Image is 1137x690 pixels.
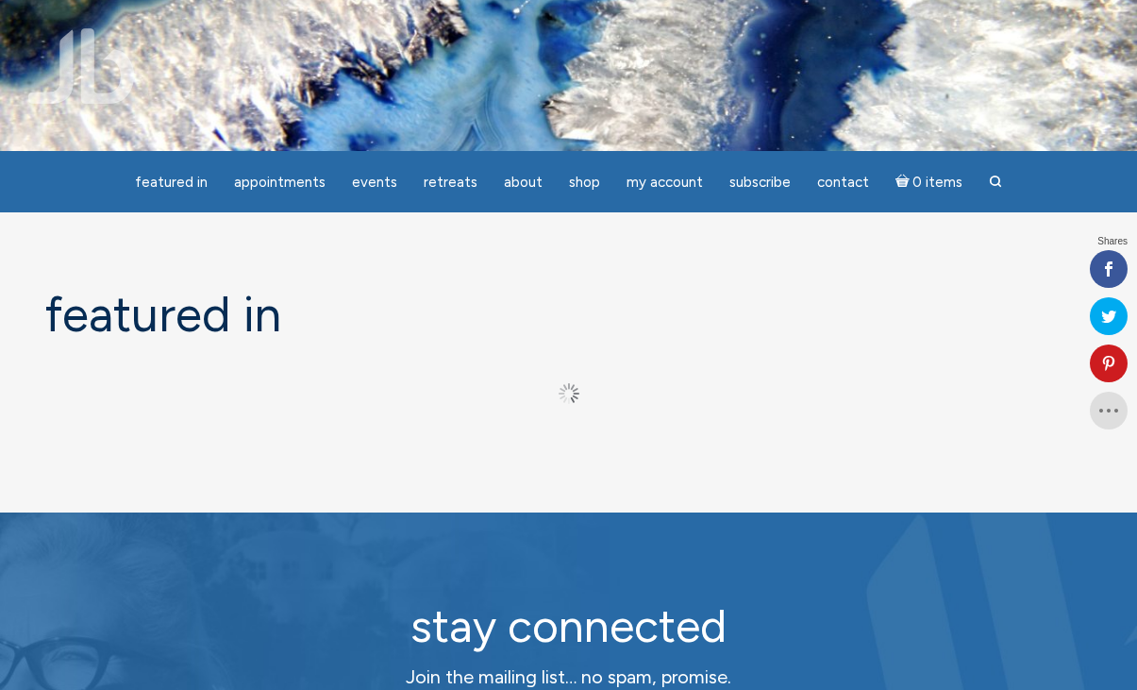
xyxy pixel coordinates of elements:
span: Subscribe [729,174,791,191]
img: Jamie Butler. The Everyday Medium [28,28,135,104]
span: Events [352,174,397,191]
a: Subscribe [718,164,802,201]
span: Retreats [424,174,477,191]
span: Appointments [234,174,326,191]
span: featured in [135,174,208,191]
a: My Account [615,164,714,201]
span: Shares [1097,237,1128,246]
a: featured in [124,164,219,201]
a: Contact [806,164,880,201]
span: My Account [627,174,703,191]
a: Shop [558,164,611,201]
h1: featured in [45,288,1093,342]
span: Contact [817,174,869,191]
button: Load More [516,374,621,413]
span: About [504,174,543,191]
a: Retreats [412,164,489,201]
a: Appointments [223,164,337,201]
a: Cart0 items [884,162,975,201]
a: Events [341,164,409,201]
i: Cart [895,174,913,191]
span: Shop [569,174,600,191]
span: 0 items [912,176,962,190]
a: About [493,164,554,201]
h2: stay connected [234,601,904,651]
